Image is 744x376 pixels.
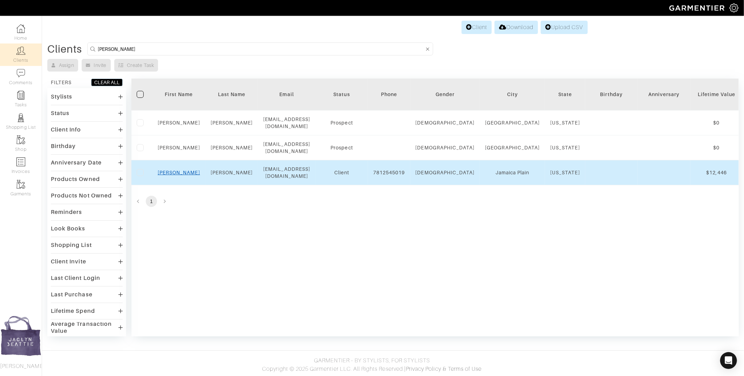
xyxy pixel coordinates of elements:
div: [US_STATE] [550,169,580,176]
a: [PERSON_NAME] [158,120,200,126]
div: Average Transaction Value [51,321,118,335]
div: Birthday [51,143,76,150]
th: Toggle SortBy [410,79,480,110]
div: $12,446 [696,169,738,176]
div: First Name [158,91,200,98]
a: Privacy Policy & Terms of Use [406,366,482,372]
img: orders-icon-0abe47150d42831381b5fb84f609e132dff9fe21cb692f30cb5eec754e2cba89.png [16,157,25,166]
div: Gender [416,91,475,98]
th: Toggle SortBy [205,79,258,110]
nav: pagination navigation [131,196,739,207]
button: CLEAR ALL [91,79,123,86]
a: [PERSON_NAME] [158,145,200,150]
input: Search by name, email, phone, city, or state [98,45,424,53]
div: State [550,91,580,98]
div: $0 [696,119,738,126]
div: $0 [696,144,738,151]
img: clients-icon-6bae9207a08558b7cb47a8932f037763ab4055f8c8b6bfacd5dc20c3e0201464.png [16,46,25,55]
span: Copyright © 2025 Garmentier LLC. All Rights Reserved. [262,366,404,372]
div: Client Info [51,126,81,133]
div: Products Not Owned [51,192,112,199]
div: Look Books [51,225,86,232]
div: Last Purchase [51,291,93,298]
div: Last Client Login [51,275,100,282]
img: garments-icon-b7da505a4dc4fd61783c78ac3ca0ef83fa9d6f193b1c9dc38574b1d14d53ca28.png [16,180,25,189]
div: Status [51,110,69,117]
a: [PERSON_NAME] [211,170,253,175]
div: [US_STATE] [550,144,580,151]
div: Prospect [321,119,363,126]
div: FILTERS [51,79,71,86]
div: Status [321,91,363,98]
div: [EMAIL_ADDRESS][DOMAIN_NAME] [263,116,310,130]
img: comment-icon-a0a6a9ef722e966f86d9cbdc48e553b5cf19dbc54f86b18d962a5391bc8f6eb6.png [16,69,25,78]
a: [PERSON_NAME] [211,145,253,150]
div: Email [263,91,310,98]
img: garments-icon-b7da505a4dc4fd61783c78ac3ca0ef83fa9d6f193b1c9dc38574b1d14d53ca28.png [16,135,25,144]
div: Stylists [51,93,72,100]
div: [US_STATE] [550,119,580,126]
div: Anniversary [643,91,685,98]
div: Birthday [591,91,633,98]
div: [GEOGRAPHIC_DATA] [485,119,540,126]
th: Toggle SortBy [152,79,205,110]
a: Download [494,21,538,34]
div: [DEMOGRAPHIC_DATA] [416,144,475,151]
div: Anniversary Date [51,159,102,166]
div: CLEAR ALL [94,79,120,86]
div: Jamaica Plain [485,169,540,176]
a: [PERSON_NAME] [158,170,200,175]
div: Open Intercom Messenger [720,352,737,369]
div: Lifetime Value [696,91,738,98]
div: [DEMOGRAPHIC_DATA] [416,169,475,176]
div: Client [321,169,363,176]
img: stylists-icon-eb353228a002819b7ec25b43dbf5f0378dd9e0616d9560372ff212230b889e62.png [16,113,25,122]
th: Toggle SortBy [690,79,743,110]
th: Toggle SortBy [585,79,638,110]
div: Shopping List [51,242,92,249]
div: [EMAIL_ADDRESS][DOMAIN_NAME] [263,141,310,155]
div: Prospect [321,144,363,151]
div: Client Invite [51,258,86,265]
div: Last Name [211,91,253,98]
div: Reminders [51,209,82,216]
div: Lifetime Spend [51,308,95,315]
div: [GEOGRAPHIC_DATA] [485,144,540,151]
div: [EMAIL_ADDRESS][DOMAIN_NAME] [263,166,310,180]
img: gear-icon-white-bd11855cb880d31180b6d7d6211b90ccbf57a29d726f0c71d8c61bd08dd39cc2.png [730,4,738,12]
div: [DEMOGRAPHIC_DATA] [416,119,475,126]
th: Toggle SortBy [638,79,690,110]
img: reminder-icon-8004d30b9f0a5d33ae49ab947aed9ed385cf756f9e5892f1edd6e32f2345188e.png [16,91,25,100]
div: Clients [47,46,82,53]
a: Upload CSV [541,21,588,34]
a: [PERSON_NAME] [211,120,253,126]
div: Phone [373,91,405,98]
th: Toggle SortBy [315,79,368,110]
a: Client [462,21,492,34]
button: page 1 [146,196,157,207]
div: Products Owned [51,176,100,183]
div: 7812545019 [373,169,405,176]
img: dashboard-icon-dbcd8f5a0b271acd01030246c82b418ddd0df26cd7fceb0bd07c9910d44c42f6.png [16,24,25,33]
div: City [485,91,540,98]
img: garmentier-logo-header-white-b43fb05a5012e4ada735d5af1a66efaba907eab6374d6393d1fbf88cb4ef424d.png [666,2,730,14]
